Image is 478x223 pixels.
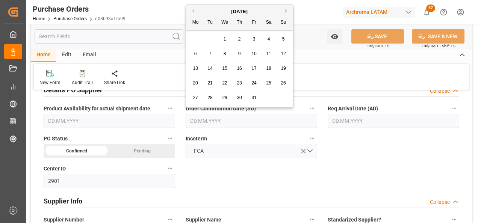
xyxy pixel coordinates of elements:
[264,35,274,44] div: Choose Saturday, October 4th, 2025
[266,66,271,71] span: 18
[206,93,215,102] div: Choose Tuesday, October 28th, 2025
[186,8,293,15] div: [DATE]
[53,16,87,21] a: Purchase Orders
[35,29,183,44] input: Search Fields
[238,36,241,42] span: 2
[237,80,242,86] span: 23
[279,64,288,73] div: Choose Sunday, October 19th, 2025
[222,80,227,86] span: 22
[207,95,212,100] span: 28
[109,144,175,158] div: Pending
[279,78,288,88] div: Choose Sunday, October 26th, 2025
[31,49,56,62] div: Home
[368,43,389,49] span: Ctrl/CMD + S
[343,7,415,18] div: Archroma LATAM
[165,133,175,143] button: PO Status
[206,49,215,59] div: Choose Tuesday, October 7th, 2025
[264,18,274,27] div: Sa
[224,51,226,56] span: 8
[220,64,230,73] div: Choose Wednesday, October 15th, 2025
[237,95,242,100] span: 30
[328,114,459,128] input: DD.MM.YYYY
[165,103,175,113] button: Product Availability for actual shipment date
[430,198,450,206] div: Collapse
[194,51,197,56] span: 6
[307,133,317,143] button: Incoterm
[281,66,286,71] span: 19
[191,64,200,73] div: Choose Monday, October 13th, 2025
[206,64,215,73] div: Choose Tuesday, October 14th, 2025
[251,51,256,56] span: 10
[222,95,227,100] span: 29
[412,29,464,44] button: SAVE & NEW
[206,18,215,27] div: Tu
[250,18,259,27] div: Fr
[44,135,68,143] span: PO Status
[193,95,198,100] span: 27
[266,51,271,56] span: 11
[191,18,200,27] div: Mo
[281,51,286,56] span: 12
[235,64,244,73] div: Choose Thursday, October 16th, 2025
[250,64,259,73] div: Choose Friday, October 17th, 2025
[188,32,291,105] div: month 2025-10
[235,35,244,44] div: Choose Thursday, October 2nd, 2025
[264,49,274,59] div: Choose Saturday, October 11th, 2025
[44,196,82,206] h2: Supplier Info
[191,93,200,102] div: Choose Monday, October 27th, 2025
[220,78,230,88] div: Choose Wednesday, October 22nd, 2025
[224,36,226,42] span: 1
[449,103,459,113] button: Req Arrival Date (AD)
[251,80,256,86] span: 24
[281,80,286,86] span: 26
[264,64,274,73] div: Choose Saturday, October 18th, 2025
[191,49,200,59] div: Choose Monday, October 6th, 2025
[253,36,256,42] span: 3
[422,43,455,49] span: Ctrl/CMD + Shift + S
[435,4,452,21] button: Help Center
[44,85,103,95] h2: Details PO Supplier
[343,5,418,19] button: Archroma LATAM
[209,51,212,56] span: 7
[193,80,198,86] span: 20
[235,93,244,102] div: Choose Thursday, October 30th, 2025
[191,78,200,88] div: Choose Monday, October 20th, 2025
[235,78,244,88] div: Choose Thursday, October 23rd, 2025
[418,4,435,21] button: show 67 new notifications
[250,78,259,88] div: Choose Friday, October 24th, 2025
[220,49,230,59] div: Choose Wednesday, October 8th, 2025
[251,95,256,100] span: 31
[190,147,207,155] span: FCA
[251,66,256,71] span: 17
[56,49,77,62] div: Edit
[39,79,61,86] div: New Form
[220,18,230,27] div: We
[44,144,109,158] div: Confirmed
[285,9,289,13] button: Next Month
[264,78,274,88] div: Choose Saturday, October 25th, 2025
[250,35,259,44] div: Choose Friday, October 3rd, 2025
[220,35,230,44] div: Choose Wednesday, October 1st, 2025
[104,79,125,86] div: Share Link
[279,49,288,59] div: Choose Sunday, October 12th, 2025
[206,78,215,88] div: Choose Tuesday, October 21st, 2025
[430,87,450,95] div: Collapse
[426,5,435,12] span: 67
[77,49,102,62] div: Email
[33,3,126,15] div: Purchase Orders
[238,51,241,56] span: 9
[193,66,198,71] span: 13
[186,135,207,143] span: Incoterm
[279,18,288,27] div: Su
[235,18,244,27] div: Th
[328,105,378,113] span: Req Arrival Date (AD)
[190,9,194,13] button: Previous Month
[220,93,230,102] div: Choose Wednesday, October 29th, 2025
[186,144,317,158] button: open menu
[33,16,45,21] a: Home
[235,49,244,59] div: Choose Thursday, October 9th, 2025
[268,36,270,42] span: 4
[279,35,288,44] div: Choose Sunday, October 5th, 2025
[250,93,259,102] div: Choose Friday, October 31st, 2025
[307,103,317,113] button: Order Confirmation Date (SD)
